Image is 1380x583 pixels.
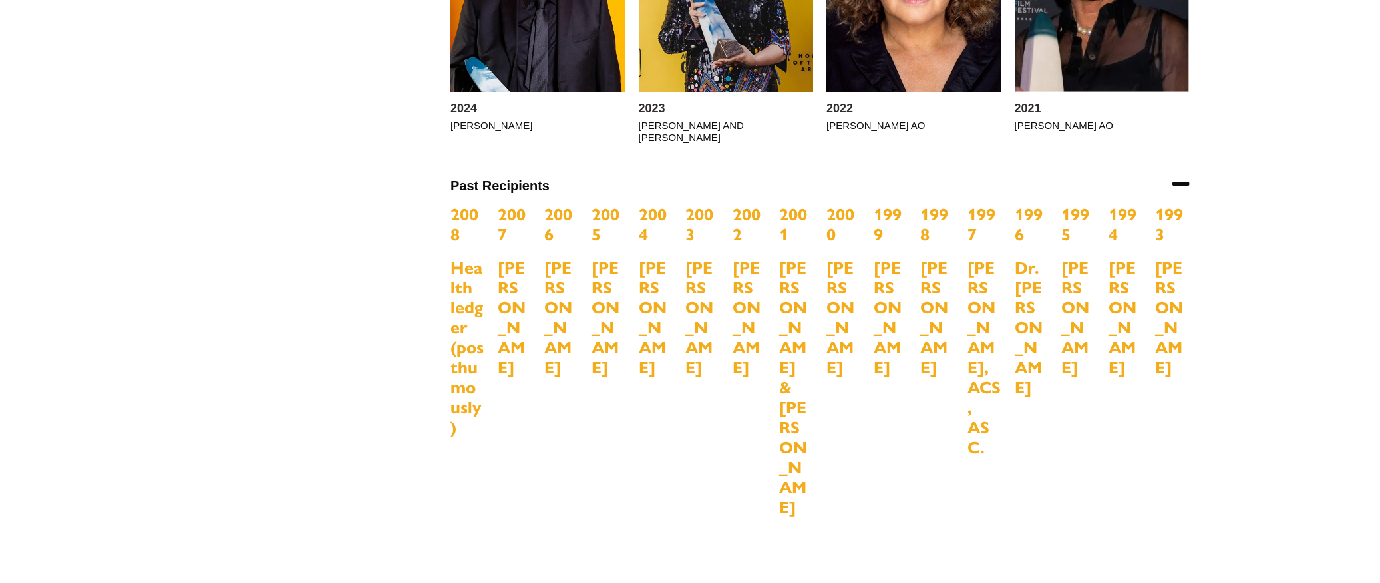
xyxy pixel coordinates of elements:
[733,257,767,377] h4: [PERSON_NAME]
[498,257,532,377] h4: [PERSON_NAME]
[450,178,550,193] a: Past Recipients
[826,257,860,377] h4: [PERSON_NAME]
[733,204,767,244] h4: 2002
[639,257,673,377] h4: [PERSON_NAME]
[779,257,813,516] h4: [PERSON_NAME] & [PERSON_NAME]
[1109,204,1142,244] h4: 1994
[1109,257,1142,377] h4: [PERSON_NAME]
[685,204,719,244] h4: 2003
[920,204,954,244] h4: 1998
[967,257,1001,457] h4: [PERSON_NAME], ACS, ASC.
[639,102,814,116] h4: 2023
[1061,257,1095,377] h4: [PERSON_NAME]
[592,204,625,244] h4: 2005
[826,102,1001,116] h4: 2022
[874,204,908,244] h4: 1999
[639,204,673,244] h4: 2004
[826,120,1001,132] h4: [PERSON_NAME] AO
[920,257,954,377] h4: [PERSON_NAME]
[544,257,578,377] h4: [PERSON_NAME]
[1015,102,1190,116] h4: 2021
[1061,204,1095,244] h4: 1995
[826,204,860,244] h4: 2000
[592,257,625,377] h4: [PERSON_NAME]
[639,120,814,144] h4: [PERSON_NAME] and [PERSON_NAME]
[450,164,1189,204] div: Past Recipients
[1155,257,1189,377] h4: [PERSON_NAME]
[450,257,484,437] h4: Health ledger (posthumously)
[450,102,625,116] h4: 2024
[450,120,625,132] h4: [PERSON_NAME]
[779,204,813,244] h4: 2001
[1015,204,1049,244] h4: 1996
[967,204,1001,244] h4: 1997
[450,204,484,244] h4: 2008
[1015,120,1190,132] h4: [PERSON_NAME] ao
[1015,257,1049,397] h4: Dr. [PERSON_NAME]
[498,204,532,244] h4: 2007
[874,257,908,377] h4: [PERSON_NAME]
[1155,204,1189,244] h4: 1993
[685,257,719,377] h4: [PERSON_NAME]
[450,204,1189,530] div: Past Recipients
[544,204,578,244] h4: 2006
